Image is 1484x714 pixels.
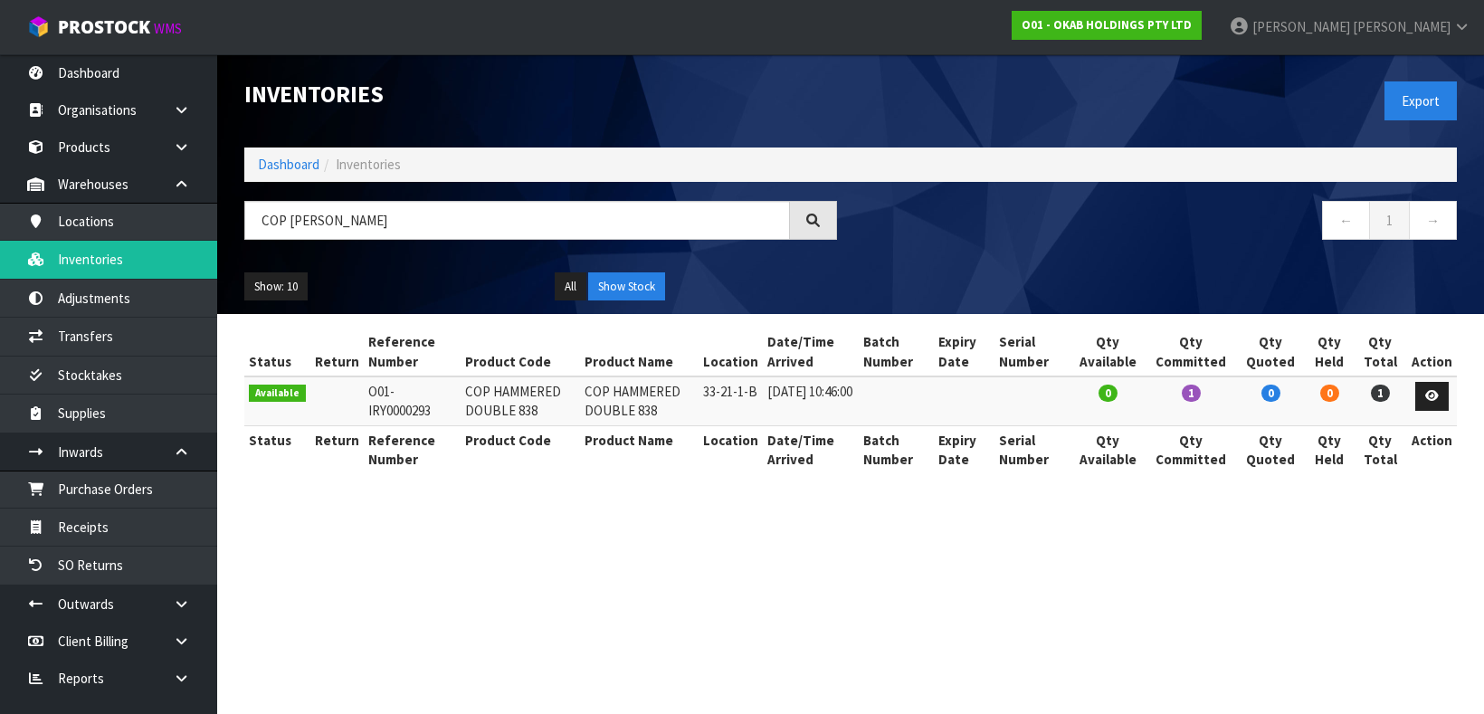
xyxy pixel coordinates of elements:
[1322,201,1370,240] a: ←
[580,376,699,425] td: COP HAMMERED DOUBLE 838
[859,425,934,473] th: Batch Number
[1407,425,1457,473] th: Action
[1261,385,1280,402] span: 0
[580,425,699,473] th: Product Name
[1320,385,1339,402] span: 0
[994,328,1070,376] th: Serial Number
[1236,425,1305,473] th: Qty Quoted
[249,385,306,403] span: Available
[461,328,580,376] th: Product Code
[934,425,994,473] th: Expiry Date
[258,156,319,173] a: Dashboard
[763,328,859,376] th: Date/Time Arrived
[859,328,934,376] th: Batch Number
[364,328,461,376] th: Reference Number
[994,425,1070,473] th: Serial Number
[1305,328,1354,376] th: Qty Held
[1305,425,1354,473] th: Qty Held
[1252,18,1350,35] span: [PERSON_NAME]
[310,425,364,473] th: Return
[580,328,699,376] th: Product Name
[461,425,580,473] th: Product Code
[244,328,310,376] th: Status
[364,376,461,425] td: O01-IRY0000293
[1236,328,1305,376] th: Qty Quoted
[1371,385,1390,402] span: 1
[1070,425,1146,473] th: Qty Available
[244,272,308,301] button: Show: 10
[1384,81,1457,120] button: Export
[699,376,763,425] td: 33-21-1-B
[310,328,364,376] th: Return
[154,20,182,37] small: WMS
[1369,201,1410,240] a: 1
[763,376,859,425] td: [DATE] 10:46:00
[1022,17,1192,33] strong: O01 - OKAB HOLDINGS PTY LTD
[1146,425,1237,473] th: Qty Committed
[364,425,461,473] th: Reference Number
[244,425,310,473] th: Status
[1012,11,1202,40] a: O01 - OKAB HOLDINGS PTY LTD
[336,156,401,173] span: Inventories
[864,201,1457,245] nav: Page navigation
[244,201,790,240] input: Search inventories
[1407,328,1457,376] th: Action
[588,272,665,301] button: Show Stock
[1354,328,1407,376] th: Qty Total
[1409,201,1457,240] a: →
[58,15,150,39] span: ProStock
[699,425,763,473] th: Location
[699,328,763,376] th: Location
[1070,328,1146,376] th: Qty Available
[555,272,586,301] button: All
[1099,385,1118,402] span: 0
[763,425,859,473] th: Date/Time Arrived
[934,328,994,376] th: Expiry Date
[1182,385,1201,402] span: 1
[1354,425,1407,473] th: Qty Total
[244,81,837,108] h1: Inventories
[461,376,580,425] td: COP HAMMERED DOUBLE 838
[1146,328,1237,376] th: Qty Committed
[1353,18,1451,35] span: [PERSON_NAME]
[27,15,50,38] img: cube-alt.png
